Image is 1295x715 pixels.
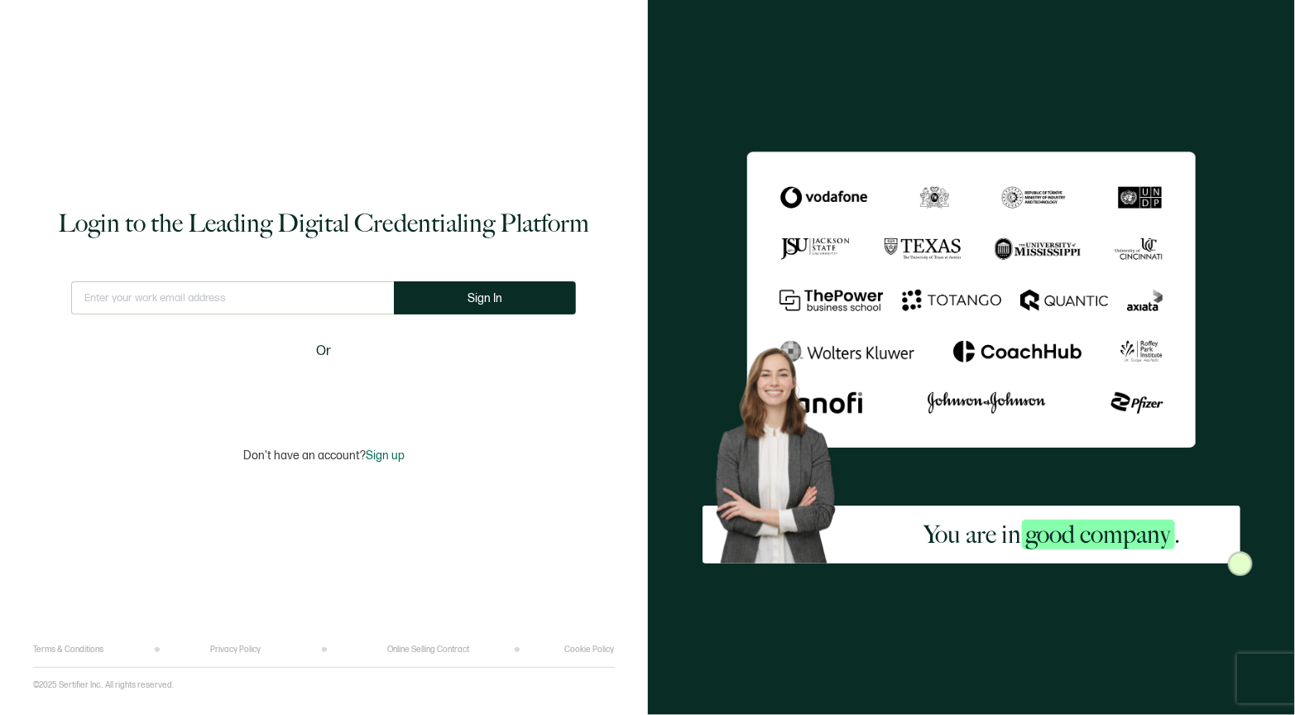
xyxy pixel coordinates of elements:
input: Enter your work email address [71,281,394,314]
button: Sign In [394,281,576,314]
span: Sign up [366,449,405,463]
p: ©2025 Sertifier Inc.. All rights reserved. [33,680,174,690]
img: Sertifier Login - You are in <span class="strong-h">good company</span>. Hero [703,337,864,564]
span: Sign In [468,292,502,305]
h1: Login to the Leading Digital Credentialing Platform [58,207,589,240]
a: Online Selling Contract [387,645,469,655]
img: Sertifier Login - You are in <span class="strong-h">good company</span>. [747,151,1196,447]
a: Cookie Policy [565,645,615,655]
p: Don't have an account? [243,449,405,463]
a: Privacy Policy [210,645,261,655]
img: Sertifier Login [1228,551,1253,576]
iframe: Sign in with Google Button [220,372,427,409]
span: good company [1022,520,1175,549]
span: Or [316,341,331,362]
a: Terms & Conditions [33,645,103,655]
h2: You are in . [923,518,1181,551]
